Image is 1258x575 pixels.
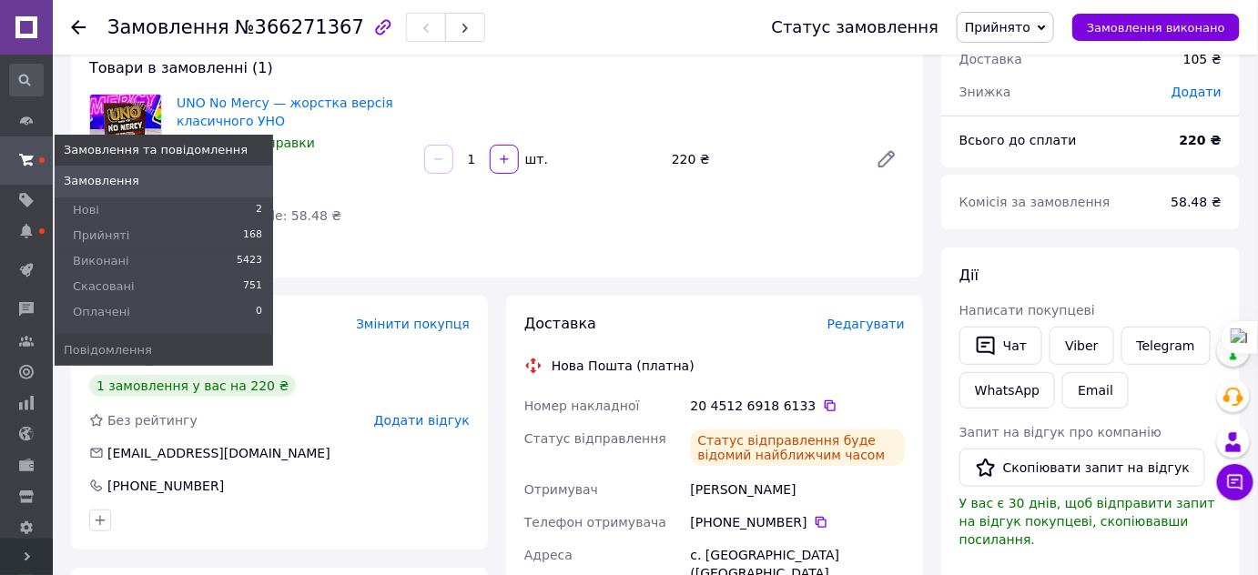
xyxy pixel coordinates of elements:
[687,473,908,506] div: [PERSON_NAME]
[959,449,1205,487] button: Скопіювати запит на відгук
[524,515,666,530] span: Телефон отримувача
[73,253,129,269] span: Виконані
[107,16,229,38] span: Замовлення
[1172,85,1222,99] span: Додати
[524,548,573,562] span: Адреса
[524,482,598,497] span: Отримувач
[243,278,262,295] span: 751
[55,166,273,197] a: Замовлення
[1050,327,1113,365] a: Viber
[235,16,364,38] span: №366271367
[356,317,470,331] span: Змінити покупця
[959,303,1095,318] span: Написати покупцеві
[868,141,905,177] a: Редагувати
[89,59,273,76] span: Товари в замовленні (1)
[256,202,262,218] span: 2
[177,152,410,170] div: 220 ₴
[772,18,939,36] div: Статус замовлення
[1072,14,1240,41] button: Замовлення виконано
[177,96,393,128] a: UNO No Mercy — жорстка версія класичного УНО
[73,202,99,218] span: Нові
[959,85,1011,99] span: Знижка
[959,425,1162,439] span: Запит на відгук про компанію
[665,146,861,172] div: 220 ₴
[1217,464,1253,500] button: Чат з покупцем
[71,18,86,36] div: Повернутися назад
[64,142,248,158] span: Замовлення та повідомлення
[107,446,330,460] span: [EMAIL_ADDRESS][DOMAIN_NAME]
[55,335,273,366] a: Повідомлення
[959,267,979,284] span: Дії
[256,304,262,320] span: 0
[524,315,596,332] span: Доставка
[73,304,130,320] span: Оплачені
[106,477,226,495] div: [PHONE_NUMBER]
[959,327,1042,365] button: Чат
[237,253,262,269] span: 5423
[1087,21,1225,35] span: Замовлення виконано
[959,195,1111,209] span: Комісія за замовлення
[1062,372,1129,409] button: Email
[243,227,262,244] span: 168
[1172,195,1222,209] span: 58.48 ₴
[89,239,905,259] span: Додати товар
[64,342,152,358] span: Повідомлення
[1180,133,1222,147] b: 220 ₴
[89,375,296,397] div: 1 замовлення у вас на 220 ₴
[64,173,139,189] span: Замовлення
[959,52,1022,66] span: Доставка
[73,227,129,244] span: Прийняті
[959,133,1077,147] span: Всього до сплати
[691,513,905,531] div: [PHONE_NUMBER]
[1121,327,1211,365] a: Telegram
[959,372,1055,409] a: WhatsApp
[691,397,905,415] div: 20 4512 6918 6133
[89,351,195,366] a: [PERSON_NAME]
[691,429,905,466] div: Статус відправлення буде відомий найближчим часом
[1172,39,1233,79] div: 105 ₴
[524,431,666,446] span: Статус відправлення
[524,398,640,413] span: Номер накладної
[73,278,135,295] span: Скасовані
[959,496,1215,547] span: У вас є 30 днів, щоб відправити запит на відгук покупцеві, скопіювавши посилання.
[547,357,699,375] div: Нова Пошта (платна)
[827,317,905,331] span: Редагувати
[107,413,198,428] span: Без рейтингу
[90,95,161,166] img: UNO No Mercy — жорстка версія класичного УНО
[374,413,470,428] span: Додати відгук
[521,150,550,168] div: шт.
[965,20,1030,35] span: Прийнято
